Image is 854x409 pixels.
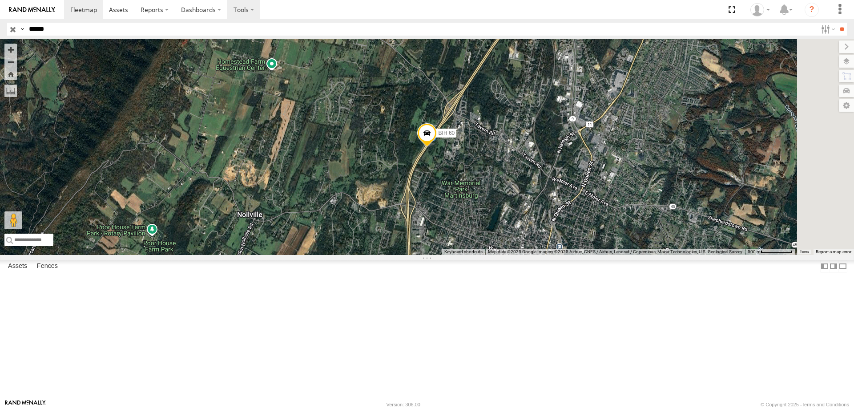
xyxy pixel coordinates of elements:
button: Keyboard shortcuts [444,249,483,255]
span: Map data ©2025 Google Imagery ©2025 Airbus, CNES / Airbus, Landsat / Copernicus, Maxar Technologi... [488,249,742,254]
label: Measure [4,85,17,97]
img: rand-logo.svg [9,7,55,13]
button: Zoom out [4,56,17,68]
label: Hide Summary Table [838,260,847,273]
a: Visit our Website [5,400,46,409]
label: Map Settings [839,99,854,112]
label: Assets [4,260,32,272]
div: Version: 306.00 [387,402,420,407]
label: Dock Summary Table to the Left [820,260,829,273]
button: Drag Pegman onto the map to open Street View [4,211,22,229]
label: Search Filter Options [818,23,837,36]
a: Report a map error [816,249,851,254]
button: Zoom Home [4,68,17,80]
label: Dock Summary Table to the Right [829,260,838,273]
a: Terms (opens in new tab) [800,250,809,254]
a: Terms and Conditions [802,402,849,407]
label: Search Query [19,23,26,36]
div: Nele . [747,3,773,16]
button: Map Scale: 500 m per 68 pixels [745,249,795,255]
button: Zoom in [4,44,17,56]
i: ? [805,3,819,17]
label: Fences [32,260,62,272]
span: 500 m [748,249,761,254]
span: BIH 60 [439,130,455,136]
div: © Copyright 2025 - [761,402,849,407]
